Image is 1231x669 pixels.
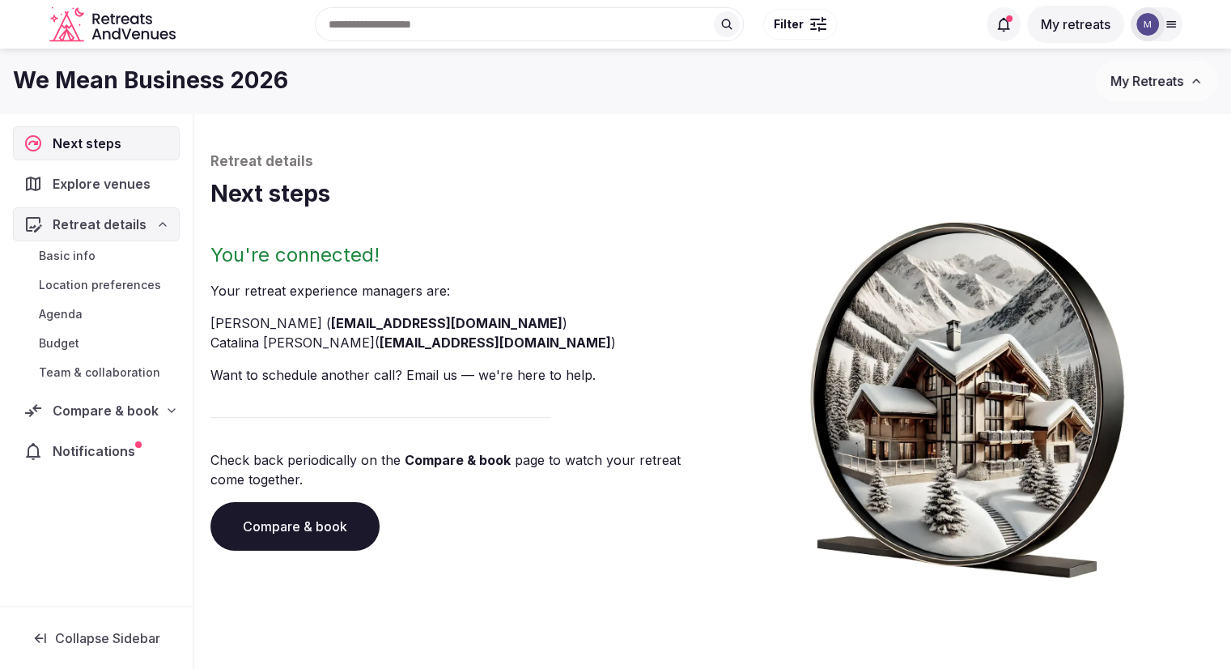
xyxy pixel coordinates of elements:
p: Check back periodically on the page to watch your retreat come together. [210,450,707,489]
button: Filter [763,9,837,40]
h1: We Mean Business 2026 [13,65,288,96]
a: Visit the homepage [49,6,179,43]
span: Budget [39,335,79,352]
button: My retreats [1027,6,1124,43]
span: Basic info [39,248,96,264]
a: Compare & book [405,452,511,468]
h1: Next steps [210,178,1215,210]
a: Compare & book [210,502,380,551]
span: Next steps [53,134,128,153]
h2: You're connected! [210,242,707,268]
span: Agenda [39,306,83,322]
a: Team & collaboration [13,361,180,384]
a: [EMAIL_ADDRESS][DOMAIN_NAME] [380,334,611,351]
span: Notifications [53,441,142,461]
a: Explore venues [13,167,180,201]
a: Location preferences [13,274,180,296]
p: Want to schedule another call? Email us — we're here to help. [210,365,707,385]
a: Basic info [13,245,180,267]
p: Retreat details [210,152,1215,172]
button: My Retreats [1095,61,1218,101]
a: Budget [13,332,180,355]
button: Collapse Sidebar [13,620,180,656]
svg: Retreats and Venues company logo [49,6,179,43]
span: Compare & book [53,401,159,420]
span: Filter [774,16,804,32]
span: My Retreats [1110,73,1183,89]
a: Notifications [13,434,180,468]
img: mronchetti [1136,13,1159,36]
span: Location preferences [39,277,161,293]
p: Your retreat experience manager s are : [210,281,707,300]
span: Collapse Sidebar [55,630,160,646]
span: Retreat details [53,215,146,234]
a: My retreats [1027,16,1124,32]
li: Catalina [PERSON_NAME] ( ) [210,333,707,352]
img: Winter chalet retreat in picture frame [784,210,1151,578]
a: [EMAIL_ADDRESS][DOMAIN_NAME] [331,315,562,331]
span: Team & collaboration [39,364,160,381]
a: Agenda [13,303,180,326]
span: Explore venues [53,174,157,194]
li: [PERSON_NAME] ( ) [210,313,707,333]
a: Next steps [13,126,180,160]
